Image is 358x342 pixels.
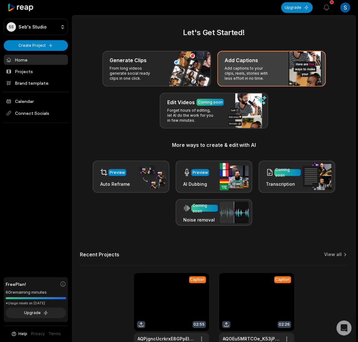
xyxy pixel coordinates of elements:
h2: Recent Projects [80,252,119,258]
div: Open Intercom Messenger [337,321,352,336]
h2: Let's Get Started! [80,27,348,38]
img: auto_reframe.png [137,165,166,189]
a: Projects [4,66,68,77]
h3: AI Dubbing [183,181,209,187]
a: Brand template [4,78,68,88]
button: Upgrade [281,2,313,13]
button: Help [11,331,28,337]
span: Help [19,331,28,337]
img: ai_dubbing.png [220,163,249,190]
button: Upgrade [6,308,66,318]
a: Calendar [4,96,68,106]
div: Coming soon [276,167,300,178]
a: Terms [49,331,61,337]
div: Preview [193,170,208,175]
div: 60 remaining minutes [6,290,66,296]
p: Seb's Studio [18,24,47,30]
p: Forget hours of editing, let AI do the work for you in few minutes. [167,108,216,123]
p: Add captions to your clips, reels, stories with less effort in no time. [225,66,273,81]
div: Preview [110,170,125,175]
p: From long videos generate social ready clips in one click. [110,66,158,81]
h3: Auto Reframe [100,181,130,187]
img: noise_removal.png [220,202,249,223]
img: transcription.png [303,163,332,190]
div: Coming soon [198,99,223,105]
a: Home [4,55,68,65]
h3: Noise removal [183,216,218,223]
h3: More ways to create & edit with AI [80,141,348,149]
span: Connect Socials [4,108,68,119]
a: View all [324,252,342,258]
div: SS [7,22,16,32]
h3: Generate Clips [110,56,147,64]
h3: Transcription [266,181,301,187]
a: Privacy [31,331,45,337]
button: Create Project [4,40,68,51]
h3: Edit Videos [167,99,195,106]
span: Free Plan! [6,281,26,288]
h3: Add Captions [225,56,258,64]
div: Coming soon [193,203,217,214]
div: *Usage resets on [DATE] [6,301,66,306]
